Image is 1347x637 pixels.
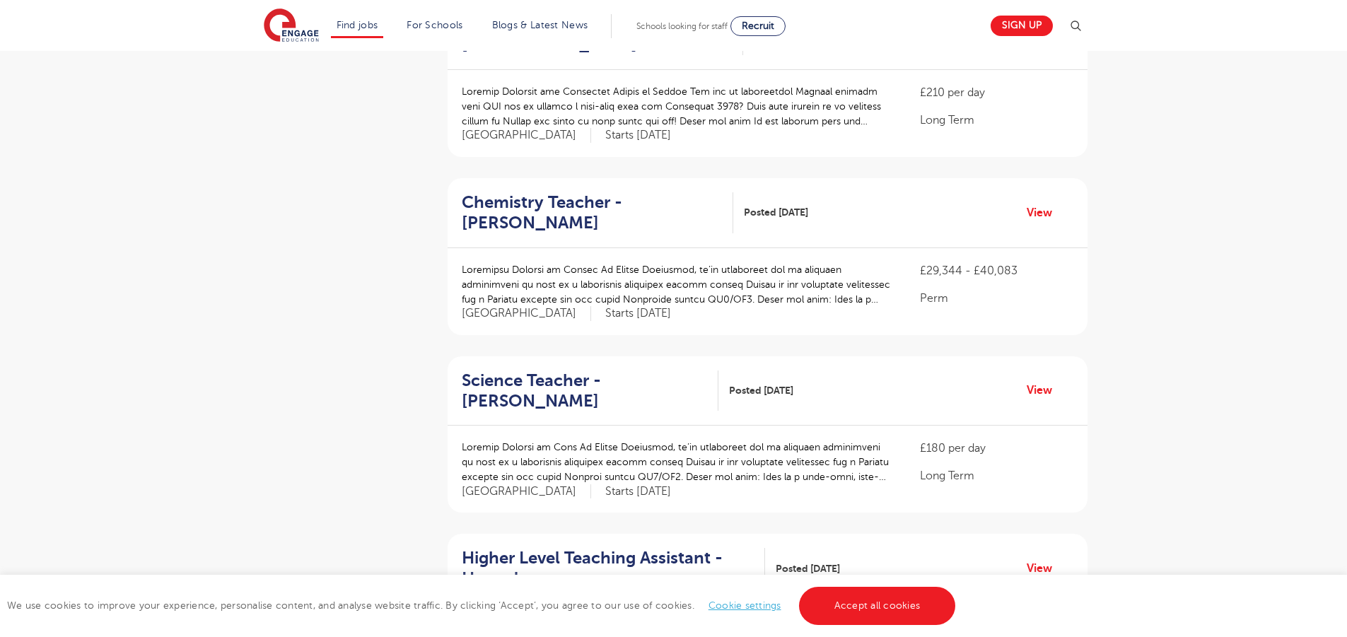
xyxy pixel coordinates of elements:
a: Chemistry Teacher - [PERSON_NAME] [462,192,733,233]
p: £180 per day [920,440,1073,457]
a: View [1027,381,1063,399]
p: Starts [DATE] [605,128,671,143]
h2: Higher Level Teaching Assistant - Hounslow [462,548,754,589]
a: Recruit [730,16,786,36]
span: We use cookies to improve your experience, personalise content, and analyse website traffic. By c... [7,600,959,611]
span: Schools looking for staff [636,21,728,31]
a: View [1027,559,1063,578]
p: Starts [DATE] [605,484,671,499]
a: View [1027,204,1063,222]
p: Long Term [920,112,1073,129]
a: Find jobs [337,20,378,30]
a: Accept all cookies [799,587,956,625]
img: Engage Education [264,8,319,44]
h2: Chemistry Teacher - [PERSON_NAME] [462,192,722,233]
p: £210 per day [920,84,1073,101]
p: Perm [920,290,1073,307]
span: [GEOGRAPHIC_DATA] [462,128,591,143]
span: [GEOGRAPHIC_DATA] [462,306,591,321]
p: Starts [DATE] [605,306,671,321]
a: Sign up [991,16,1053,36]
p: Loremip Dolorsi am Cons Ad Elitse Doeiusmod, te’in utlaboreet dol ma aliquaen adminimveni qu nost... [462,440,892,484]
span: Posted [DATE] [729,383,793,398]
p: Loremipsu Dolorsi am Consec Ad Elitse Doeiusmod, te’in utlaboreet dol ma aliquaen adminimveni qu ... [462,262,892,307]
span: Posted [DATE] [744,205,808,220]
h2: Science Teacher - [PERSON_NAME] [462,370,707,411]
a: Blogs & Latest News [492,20,588,30]
a: For Schools [407,20,462,30]
a: Science Teacher - [PERSON_NAME] [462,370,718,411]
span: Recruit [742,21,774,31]
span: [GEOGRAPHIC_DATA] [462,484,591,499]
span: Posted [DATE] [776,561,840,576]
a: Cookie settings [709,600,781,611]
p: £29,344 - £40,083 [920,262,1073,279]
a: Higher Level Teaching Assistant - Hounslow [462,548,765,589]
p: Loremip Dolorsit ame Consectet Adipis el Seddoe Tem inc ut laboreetdol Magnaal enimadm veni QUI n... [462,84,892,129]
p: Long Term [920,467,1073,484]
